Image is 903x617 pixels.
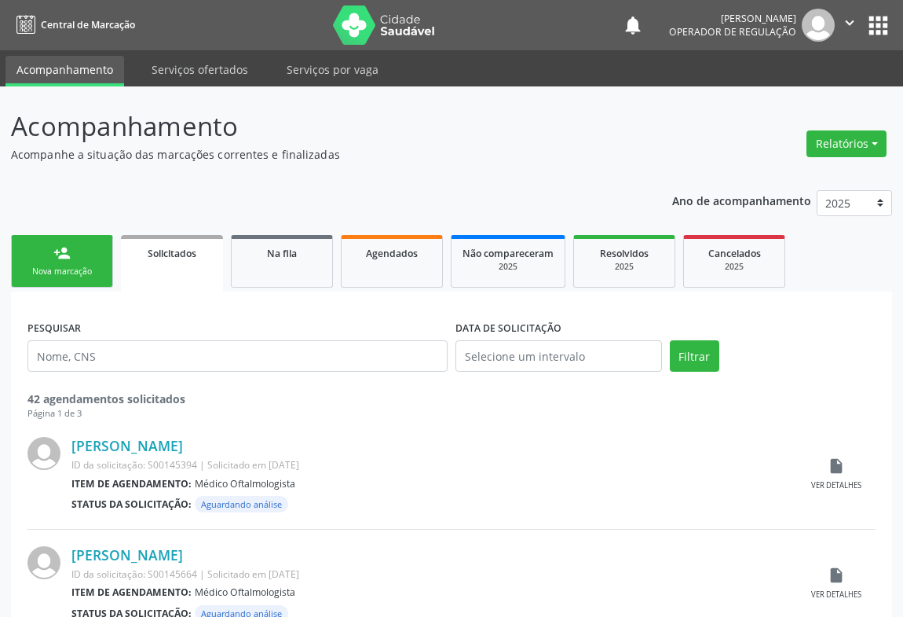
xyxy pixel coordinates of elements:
[841,14,858,31] i: 
[672,190,811,210] p: Ano de acompanhamento
[195,496,288,512] span: Aguardando análise
[806,130,887,157] button: Relatórios
[71,567,205,581] span: ID da solicitação: S00145664 |
[585,261,664,273] div: 2025
[5,56,124,86] a: Acompanhamento
[11,146,627,163] p: Acompanhe a situação das marcações correntes e finalizadas
[622,14,644,36] button: notifications
[27,316,81,340] label: PESQUISAR
[455,340,662,372] input: Selecione um intervalo
[811,589,861,600] div: Ver detalhes
[141,56,259,83] a: Serviços ofertados
[71,586,192,599] b: Item de agendamento:
[455,316,561,340] label: DATA DE SOLICITAÇÃO
[71,477,192,490] b: Item de agendamento:
[71,498,192,511] b: Status da solicitação:
[53,244,71,262] div: person_add
[71,437,183,454] a: [PERSON_NAME]
[802,9,835,42] img: img
[11,107,627,146] p: Acompanhamento
[366,247,418,260] span: Agendados
[865,12,892,39] button: apps
[835,9,865,42] button: 
[669,12,796,25] div: [PERSON_NAME]
[600,247,649,260] span: Resolvidos
[462,247,554,260] span: Não compareceram
[71,458,205,472] span: ID da solicitação: S00145394 |
[27,391,185,406] strong: 42 agendamentos solicitados
[828,567,845,584] i: insert_drive_file
[828,457,845,475] i: insert_drive_file
[11,12,135,38] a: Central de Marcação
[811,480,861,491] div: Ver detalhes
[669,25,796,39] span: Operador de regulação
[23,266,101,277] div: Nova marcação
[276,56,389,83] a: Serviços por vaga
[207,458,299,472] span: Solicitado em [DATE]
[462,261,554,273] div: 2025
[195,586,295,599] span: Médico Oftalmologista
[148,247,196,260] span: Solicitados
[41,18,135,31] span: Central de Marcação
[207,567,299,581] span: Solicitado em [DATE]
[670,340,719,372] button: Filtrar
[27,407,876,421] div: Página 1 de 3
[71,546,183,564] a: [PERSON_NAME]
[27,546,60,579] img: img
[27,340,448,372] input: Nome, CNS
[27,437,60,470] img: img
[267,247,297,260] span: Na fila
[708,247,761,260] span: Cancelados
[695,261,773,273] div: 2025
[195,477,295,490] span: Médico Oftalmologista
